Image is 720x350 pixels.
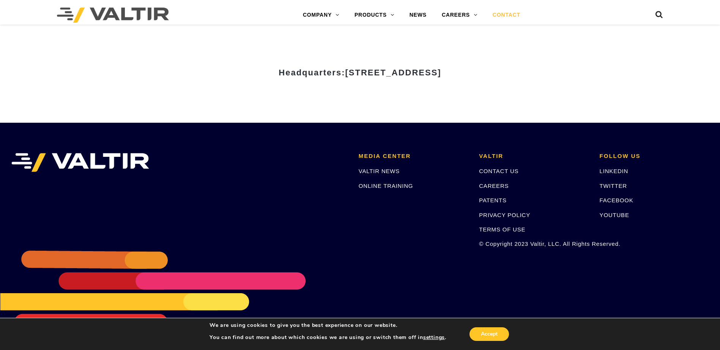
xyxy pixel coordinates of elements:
[600,212,629,218] a: YOUTUBE
[434,8,485,23] a: CAREERS
[479,226,525,233] a: TERMS OF USE
[57,8,169,23] img: Valtir
[485,8,528,23] a: CONTACT
[210,322,446,329] p: We are using cookies to give you the best experience on our website.
[600,168,629,174] a: LINKEDIN
[600,153,709,159] h2: FOLLOW US
[359,183,413,189] a: ONLINE TRAINING
[345,68,441,77] span: [STREET_ADDRESS]
[469,327,509,341] button: Accept
[11,153,149,172] img: VALTIR
[359,153,468,159] h2: MEDIA CENTER
[423,334,445,341] button: settings
[210,334,446,341] p: You can find out more about which cookies we are using or switch them off in .
[359,168,400,174] a: VALTIR NEWS
[479,212,530,218] a: PRIVACY POLICY
[600,197,633,203] a: FACEBOOK
[479,183,509,189] a: CAREERS
[479,168,518,174] a: CONTACT US
[295,8,347,23] a: COMPANY
[347,8,402,23] a: PRODUCTS
[479,197,507,203] a: PATENTS
[402,8,434,23] a: NEWS
[479,239,588,248] p: © Copyright 2023 Valtir, LLC. All Rights Reserved.
[600,183,627,189] a: TWITTER
[279,68,441,77] strong: Headquarters:
[479,153,588,159] h2: VALTIR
